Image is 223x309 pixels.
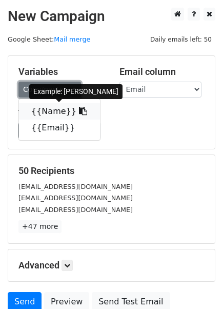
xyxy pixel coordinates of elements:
div: Example: [PERSON_NAME] [29,84,123,99]
small: [EMAIL_ADDRESS][DOMAIN_NAME] [18,194,133,202]
h5: Advanced [18,260,205,271]
a: Mail merge [54,35,90,43]
a: {{Name}} [19,103,100,120]
h5: Variables [18,66,104,78]
small: Google Sheet: [8,35,90,43]
h5: 50 Recipients [18,165,205,177]
h5: Email column [119,66,205,78]
a: +47 more [18,220,62,233]
span: Daily emails left: 50 [147,34,215,45]
iframe: Chat Widget [172,260,223,309]
a: Daily emails left: 50 [147,35,215,43]
h2: New Campaign [8,8,215,25]
small: [EMAIL_ADDRESS][DOMAIN_NAME] [18,206,133,214]
a: Copy/paste... [18,82,81,98]
a: {{Email}} [19,120,100,136]
small: [EMAIL_ADDRESS][DOMAIN_NAME] [18,183,133,190]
